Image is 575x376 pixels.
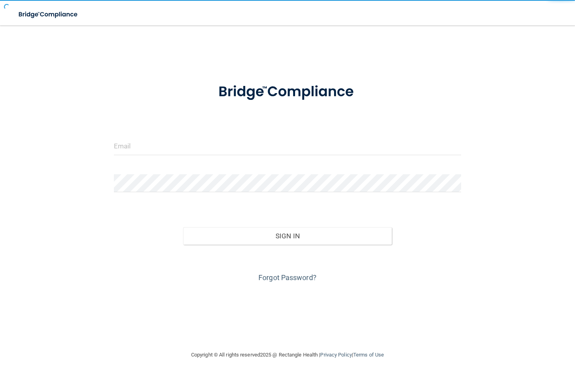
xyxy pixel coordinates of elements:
[12,6,85,23] img: bridge_compliance_login_screen.278c3ca4.svg
[320,352,352,358] a: Privacy Policy
[353,352,384,358] a: Terms of Use
[114,137,462,155] input: Email
[142,342,433,368] div: Copyright © All rights reserved 2025 @ Rectangle Health | |
[258,273,317,282] a: Forgot Password?
[183,227,392,245] button: Sign In
[203,73,371,111] img: bridge_compliance_login_screen.278c3ca4.svg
